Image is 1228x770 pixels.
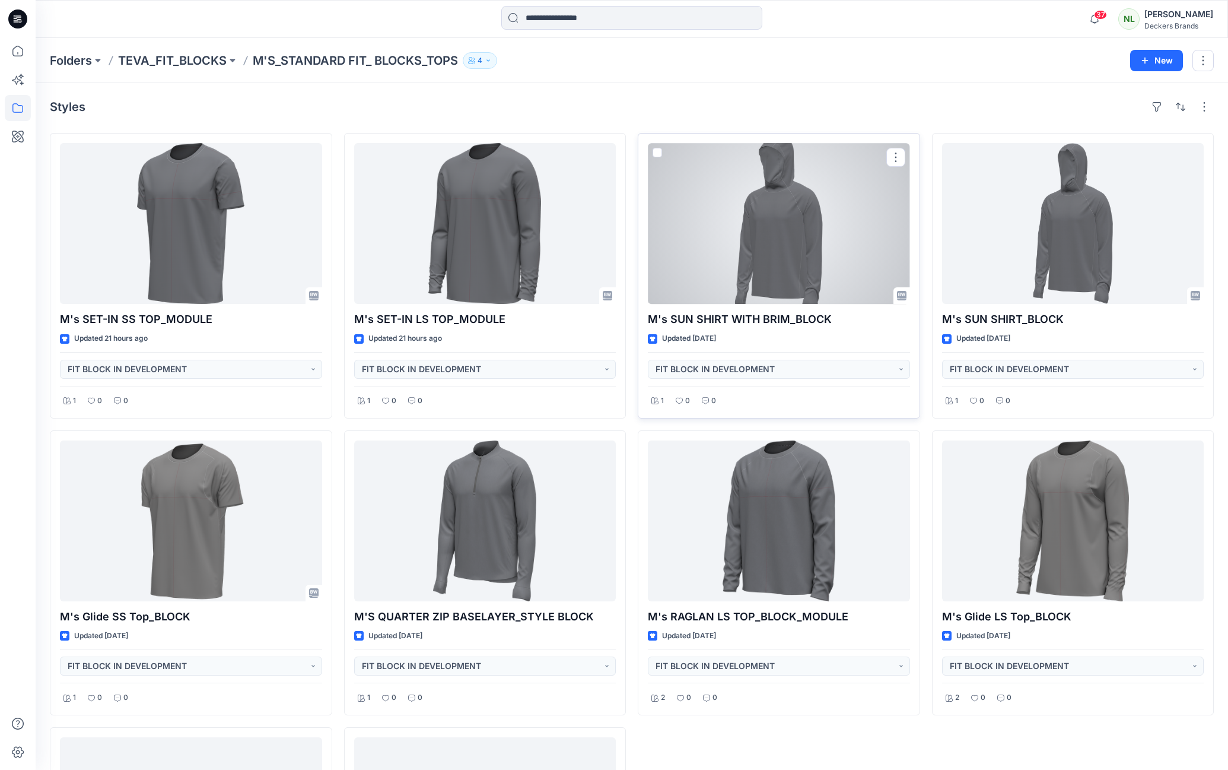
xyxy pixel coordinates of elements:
[662,630,716,642] p: Updated [DATE]
[711,395,716,407] p: 0
[74,332,148,345] p: Updated 21 hours ago
[118,52,227,69] a: TEVA_FIT_BLOCKS
[50,100,85,114] h4: Styles
[368,332,442,345] p: Updated 21 hours ago
[942,609,1204,625] p: M's Glide LS Top_BLOCK
[942,441,1204,601] a: M's Glide LS Top_BLOCK
[73,395,76,407] p: 1
[712,692,717,704] p: 0
[1144,21,1213,30] div: Deckers Brands
[685,395,690,407] p: 0
[1007,692,1011,704] p: 0
[661,692,665,704] p: 2
[60,143,322,304] a: M's SET-IN SS TOP_MODULE
[1118,8,1140,30] div: NL
[981,692,985,704] p: 0
[97,692,102,704] p: 0
[123,395,128,407] p: 0
[942,143,1204,304] a: M's SUN SHIRT_BLOCK
[368,630,422,642] p: Updated [DATE]
[648,143,910,304] a: M's SUN SHIRT WITH BRIM_BLOCK
[60,609,322,625] p: M's Glide SS Top_BLOCK
[354,311,616,328] p: M's SET-IN LS TOP_MODULE
[418,395,422,407] p: 0
[955,395,958,407] p: 1
[942,311,1204,328] p: M's SUN SHIRT_BLOCK
[354,609,616,625] p: M'S QUARTER ZIP BASELAYER_STYLE BLOCK
[418,692,422,704] p: 0
[60,311,322,328] p: M's SET-IN SS TOP_MODULE
[123,692,128,704] p: 0
[354,143,616,304] a: M's SET-IN LS TOP_MODULE
[60,441,322,601] a: M's Glide SS Top_BLOCK
[97,395,102,407] p: 0
[979,395,984,407] p: 0
[1144,7,1213,21] div: [PERSON_NAME]
[50,52,92,69] a: Folders
[648,609,910,625] p: M's RAGLAN LS TOP_BLOCK_MODULE
[955,692,959,704] p: 2
[74,630,128,642] p: Updated [DATE]
[956,630,1010,642] p: Updated [DATE]
[354,441,616,601] a: M'S QUARTER ZIP BASELAYER_STYLE BLOCK
[1130,50,1183,71] button: New
[662,332,716,345] p: Updated [DATE]
[648,441,910,601] a: M's RAGLAN LS TOP_BLOCK_MODULE
[478,54,482,67] p: 4
[463,52,497,69] button: 4
[367,395,370,407] p: 1
[73,692,76,704] p: 1
[648,311,910,328] p: M's SUN SHIRT WITH BRIM_BLOCK
[392,395,396,407] p: 0
[1094,10,1107,20] span: 37
[1006,395,1010,407] p: 0
[661,395,664,407] p: 1
[367,692,370,704] p: 1
[686,692,691,704] p: 0
[253,52,458,69] p: M'S_STANDARD FIT_ BLOCKS_TOPS
[392,692,396,704] p: 0
[956,332,1010,345] p: Updated [DATE]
